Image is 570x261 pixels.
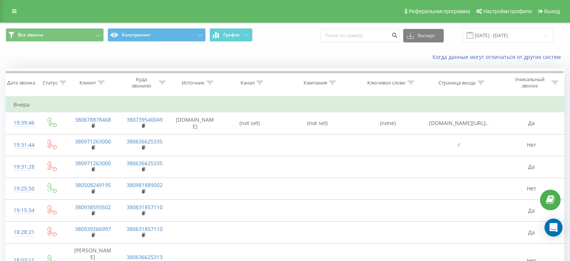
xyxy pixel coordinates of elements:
a: 380678878468 [75,116,111,123]
a: 380971263000 [75,160,111,167]
div: 19:25:50 [13,181,31,196]
div: Кампания [304,80,327,86]
td: Нет [499,134,564,156]
td: [DOMAIN_NAME] [168,112,222,134]
a: 380631857110 [127,225,163,232]
div: Клиент [79,80,96,86]
span: График [223,32,240,38]
button: График [209,28,253,42]
span: [DOMAIN_NAME][URL].. [429,119,489,127]
span: Реферальная программа [408,8,470,14]
button: Экспорт [403,29,444,42]
a: 380636625335 [127,138,163,145]
div: Ключевое слово [367,80,405,86]
td: Да [499,200,564,222]
a: 380981889002 [127,181,163,189]
td: (none) [358,112,418,134]
div: Куда звонили [126,76,157,89]
div: 19:15:34 [13,203,31,218]
a: 380739540049 [127,116,163,123]
td: (not set) [277,112,358,134]
td: (not set) [222,112,277,134]
a: 380636625335 [127,160,163,167]
div: Дата звонка [7,80,35,86]
span: Настройки профиля [483,8,532,14]
td: Да [499,156,564,178]
a: 380631857110 [127,204,163,211]
td: / [418,134,499,156]
div: Статус [43,80,58,86]
span: Все звонки [18,32,43,38]
div: 18:28:21 [13,225,31,240]
td: Да [499,222,564,243]
td: Да [499,112,564,134]
a: Когда данные могут отличаться от других систем [432,53,564,60]
div: Источник [182,80,205,86]
button: Коллтрекинг [108,28,206,42]
a: 380938593502 [75,204,111,211]
div: 19:39:46 [13,116,31,130]
div: Страница входа [438,80,476,86]
input: Поиск по номеру [320,29,399,42]
div: Open Intercom Messenger [545,219,563,237]
span: Выход [544,8,560,14]
a: 380939266997 [75,225,111,232]
td: Вчера [6,97,564,112]
div: Канал [241,80,254,86]
td: Нет [499,178,564,199]
div: Уникальный звонок [510,76,550,89]
a: 380636625313 [127,253,163,261]
a: 380508249195 [75,181,111,189]
div: 19:31:44 [13,138,31,152]
button: Все звонки [6,28,104,42]
a: 380971263000 [75,138,111,145]
div: 19:31:28 [13,160,31,174]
